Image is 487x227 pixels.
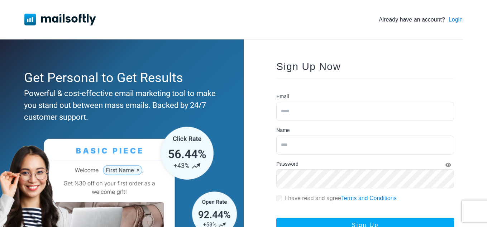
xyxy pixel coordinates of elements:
label: Name [276,127,290,134]
a: Terms and Conditions [341,195,397,201]
div: Powerful & cost-effective email marketing tool to make you stand out between mass emails. Backed ... [24,88,216,123]
span: Sign Up Now [276,61,341,72]
div: Already have an account? [379,15,463,24]
img: Mailsoftly [24,14,96,25]
label: Password [276,160,298,168]
i: Show Password [445,162,451,167]
label: Email [276,93,289,100]
div: Get Personal to Get Results [24,68,216,88]
a: Login [449,15,463,24]
label: I have read and agree [285,194,396,203]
